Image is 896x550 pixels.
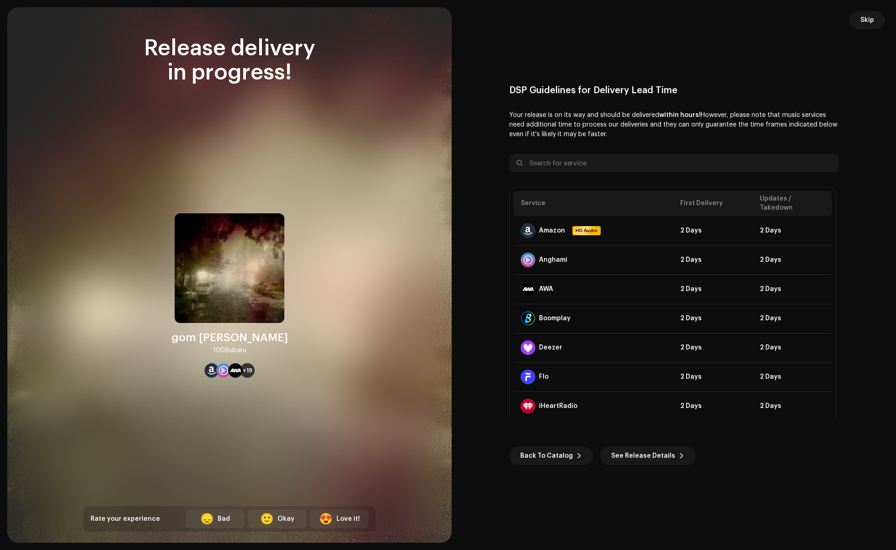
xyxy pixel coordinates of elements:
div: Boomplay [539,315,571,322]
button: Skip [849,11,885,29]
th: First Delivery [673,191,752,216]
div: Love it! [336,514,360,524]
td: 2 Days [673,216,752,245]
div: Release delivery in progress! [83,37,376,85]
div: Okay [277,514,294,524]
span: HD Audio [573,227,600,234]
div: 🙂 [260,513,274,524]
td: 2 Days [752,216,832,245]
td: 2 Days [752,275,832,304]
img: b4eed9ba-505b-4505-96fd-d2a2833974f3 [175,213,284,323]
td: 2 Days [673,275,752,304]
div: Flo [539,373,549,381]
span: +19 [243,367,252,374]
div: Deezer [539,344,562,351]
td: 2 Days [673,333,752,362]
b: within hours! [659,112,701,118]
div: Bad [218,514,230,524]
div: Anghami [539,256,567,264]
td: 2 Days [752,304,832,333]
div: DSP Guidelines for Delivery Lead Time [509,85,838,96]
span: Skip [860,11,874,29]
td: 2 Days [673,391,752,421]
td: 2 Days [752,333,832,362]
button: See Release Details [600,447,695,465]
div: iHeartRadio [539,402,577,410]
input: Search for service [509,154,838,172]
th: Service [513,191,673,216]
span: Rate your experience [91,516,160,522]
td: 2 Days [752,391,832,421]
p: Your release is on its way and should be delivered However, please note that music services need ... [509,111,838,139]
td: 2 Days [673,362,752,391]
button: Back To Catalog [509,447,593,465]
th: Updates / Takedown [752,191,832,216]
div: gom [PERSON_NAME] [171,330,288,345]
div: 100Subaru [213,345,246,356]
div: 😍 [319,513,333,524]
div: Amazon [539,227,565,234]
div: AWA [539,286,553,293]
td: 2 Days [752,362,832,391]
span: See Release Details [611,447,675,465]
div: 😞 [200,513,214,524]
td: 2 Days [673,304,752,333]
td: 2 Days [673,245,752,275]
span: Back To Catalog [520,447,573,465]
td: 2 Days [752,245,832,275]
